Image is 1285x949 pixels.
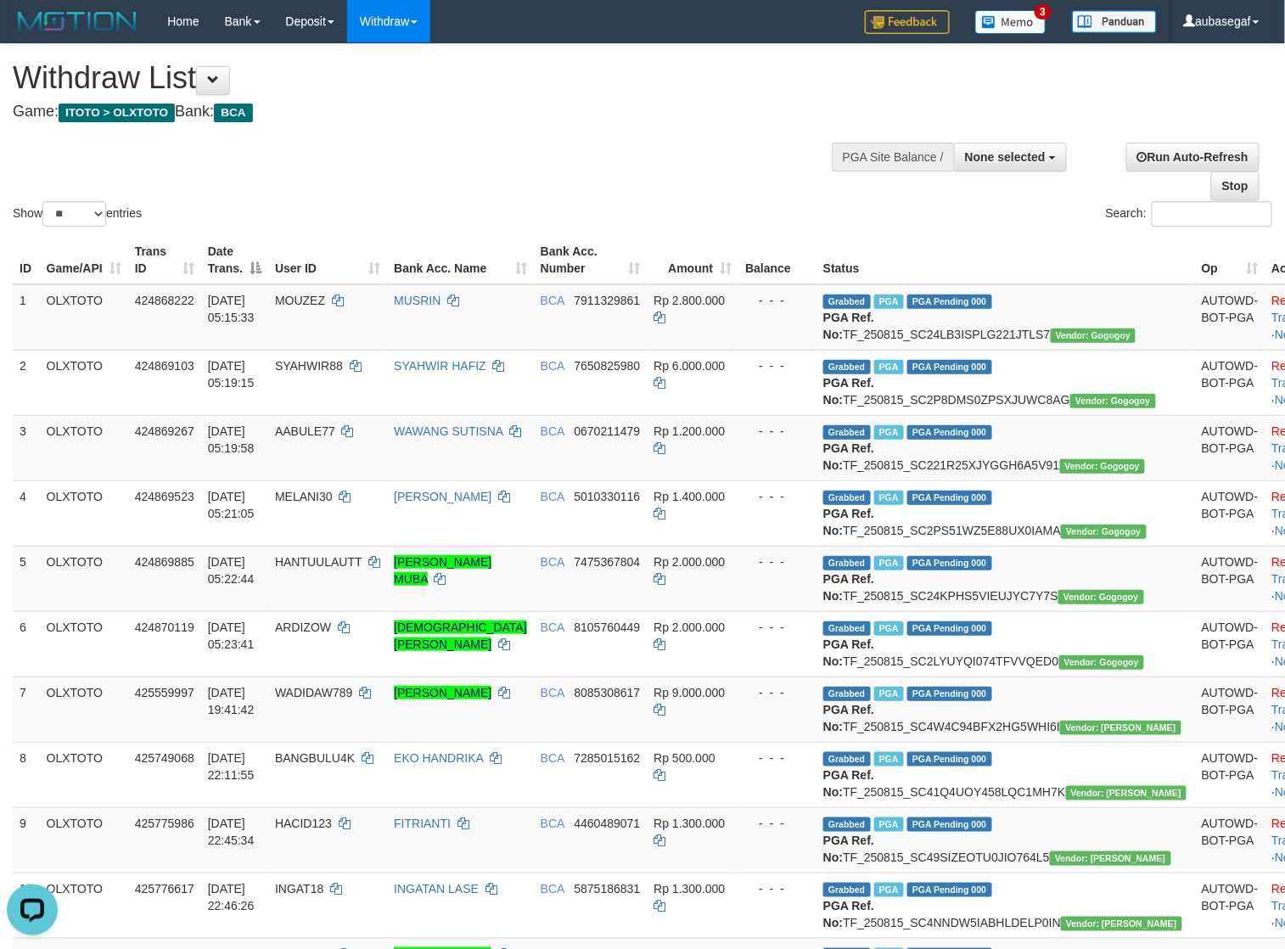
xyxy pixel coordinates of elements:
span: [DATE] 05:23:41 [208,620,255,651]
span: Copy 4460489071 to clipboard [575,817,641,830]
span: Grabbed [823,687,871,701]
span: Rp 6.000.000 [654,359,725,373]
th: Status [816,236,1195,284]
div: - - - [745,357,810,374]
button: Open LiveChat chat widget [7,7,58,58]
span: PGA Pending [907,883,992,897]
span: HANTUULAUTT [275,555,362,569]
td: TF_250815_SC24LB3ISPLG221JTLS7 [816,284,1195,351]
span: [DATE] 05:21:05 [208,490,255,520]
a: MUSRIN [394,294,440,307]
td: AUTOWD-BOT-PGA [1195,873,1265,938]
span: 425776617 [135,882,194,896]
span: Copy 5010330116 to clipboard [575,490,641,503]
span: Grabbed [823,491,871,505]
span: Vendor URL: https://secure2.1velocity.biz [1070,394,1156,408]
td: OLXTOTO [40,807,128,873]
span: Grabbed [823,295,871,309]
div: - - - [745,488,810,505]
span: Marked by aubasegaf [874,491,904,505]
span: MELANI30 [275,490,333,503]
td: OLXTOTO [40,546,128,611]
th: Game/API: activate to sort column ascending [40,236,128,284]
span: 424869267 [135,424,194,438]
span: Rp 1.300.000 [654,882,725,896]
b: PGA Ref. No: [823,768,874,799]
td: OLXTOTO [40,480,128,546]
span: Marked by aubasegaf [874,556,904,570]
td: TF_250815_SC49SIZEOTU0JIO764L5 [816,807,1195,873]
span: Grabbed [823,556,871,570]
td: OLXTOTO [40,350,128,415]
span: BCA [541,359,564,373]
img: Button%20Memo.svg [975,10,1047,34]
span: MOUZEZ [275,294,325,307]
td: 10 [13,873,40,938]
span: WADIDAW789 [275,686,353,699]
span: Vendor URL: https://secure2.1velocity.biz [1059,655,1145,670]
b: PGA Ref. No: [823,637,874,668]
button: None selected [954,143,1067,171]
a: [PERSON_NAME] MUBA [394,555,491,586]
span: BCA [541,424,564,438]
div: - - - [745,880,810,897]
a: INGATAN LASE [394,882,479,896]
td: 4 [13,480,40,546]
td: OLXTOTO [40,873,128,938]
td: TF_250815_SC2LYUYQI074TFVVQED0 [816,611,1195,677]
img: panduan.png [1072,10,1157,33]
div: - - - [745,292,810,309]
th: User ID: activate to sort column ascending [268,236,387,284]
span: Marked by aubasegaf [874,295,904,309]
span: Copy 7650825980 to clipboard [575,359,641,373]
td: AUTOWD-BOT-PGA [1195,611,1265,677]
span: Grabbed [823,883,871,897]
div: - - - [745,553,810,570]
span: BCA [541,294,564,307]
span: Vendor URL: https://secure4.1velocity.biz [1066,786,1187,800]
span: Grabbed [823,817,871,832]
span: Vendor URL: https://secure4.1velocity.biz [1061,917,1182,931]
span: Vendor URL: https://secure2.1velocity.biz [1061,525,1147,539]
span: Marked by aubasegaf [874,360,904,374]
span: Rp 500.000 [654,751,715,765]
td: TF_250815_SC4NNDW5IABHLDELP0IN [816,873,1195,938]
td: OLXTOTO [40,611,128,677]
div: - - - [745,750,810,766]
span: PGA Pending [907,556,992,570]
input: Search: [1152,201,1272,227]
td: 3 [13,415,40,480]
span: [DATE] 05:19:15 [208,359,255,390]
span: BCA [541,882,564,896]
span: Vendor URL: https://secure4.1velocity.biz [1060,721,1181,735]
span: BCA [214,104,252,122]
span: BCA [541,751,564,765]
span: Rp 1.300.000 [654,817,725,830]
span: 425775986 [135,817,194,830]
td: AUTOWD-BOT-PGA [1195,807,1265,873]
span: Marked by aubasegaf [874,425,904,440]
span: ARDIZOW [275,620,331,634]
span: Rp 1.200.000 [654,424,725,438]
span: PGA Pending [907,491,992,505]
span: 424869523 [135,490,194,503]
span: [DATE] 05:19:58 [208,424,255,455]
td: OLXTOTO [40,415,128,480]
td: 1 [13,284,40,351]
span: [DATE] 05:15:33 [208,294,255,324]
td: AUTOWD-BOT-PGA [1195,350,1265,415]
span: Copy 8105760449 to clipboard [575,620,641,634]
b: PGA Ref. No: [823,703,874,733]
span: PGA Pending [907,817,992,832]
span: Copy 7911329861 to clipboard [575,294,641,307]
td: 6 [13,611,40,677]
span: BCA [541,555,564,569]
span: PGA Pending [907,425,992,440]
th: Bank Acc. Number: activate to sort column ascending [534,236,648,284]
span: BCA [541,620,564,634]
span: Marked by aubasegaf [874,817,904,832]
span: AABULE77 [275,424,335,438]
span: Grabbed [823,425,871,440]
a: Run Auto-Refresh [1126,143,1260,171]
span: 424868222 [135,294,194,307]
